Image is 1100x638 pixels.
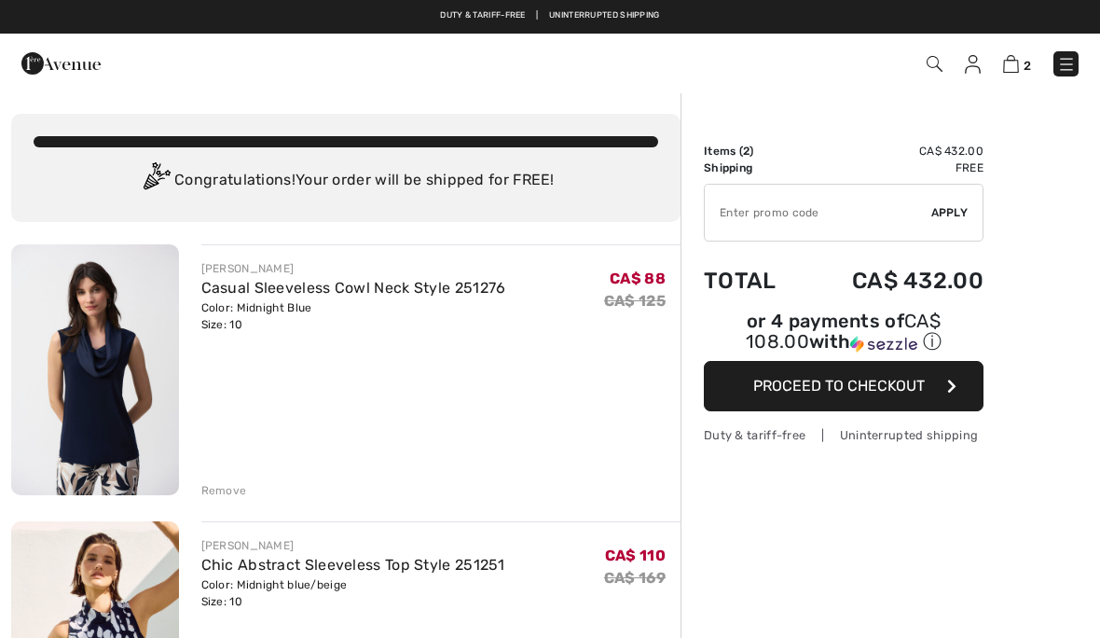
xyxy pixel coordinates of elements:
[201,279,506,297] a: Casual Sleeveless Cowl Neck Style 251276
[704,426,983,444] div: Duty & tariff-free | Uninterrupted shipping
[803,143,983,159] td: CA$ 432.00
[704,249,803,312] td: Total
[1003,55,1019,73] img: Shopping Bag
[11,244,179,495] img: Casual Sleeveless Cowl Neck Style 251276
[1024,59,1031,73] span: 2
[604,569,666,587] s: CA$ 169
[746,310,941,353] span: CA$ 108.00
[850,336,917,353] img: Sezzle
[201,576,505,610] div: Color: Midnight blue/beige Size: 10
[137,162,174,200] img: Congratulation2.svg
[201,556,505,574] a: Chic Abstract Sleeveless Top Style 251251
[34,162,658,200] div: Congratulations! Your order will be shipped for FREE!
[704,143,803,159] td: Items ( )
[931,204,969,221] span: Apply
[704,159,803,176] td: Shipping
[753,377,925,395] span: Proceed to Checkout
[705,185,931,241] input: Promo code
[743,145,749,158] span: 2
[605,547,666,564] span: CA$ 110
[610,270,666,287] span: CA$ 88
[201,482,247,499] div: Remove
[201,537,505,554] div: [PERSON_NAME]
[803,159,983,176] td: Free
[201,260,506,277] div: [PERSON_NAME]
[604,292,666,310] s: CA$ 125
[201,299,506,333] div: Color: Midnight Blue Size: 10
[21,53,101,71] a: 1ère Avenue
[21,45,101,82] img: 1ère Avenue
[965,55,981,74] img: My Info
[927,56,942,72] img: Search
[803,249,983,312] td: CA$ 432.00
[1057,55,1076,74] img: Menu
[704,312,983,361] div: or 4 payments ofCA$ 108.00withSezzle Click to learn more about Sezzle
[704,312,983,354] div: or 4 payments of with
[704,361,983,411] button: Proceed to Checkout
[1003,52,1031,75] a: 2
